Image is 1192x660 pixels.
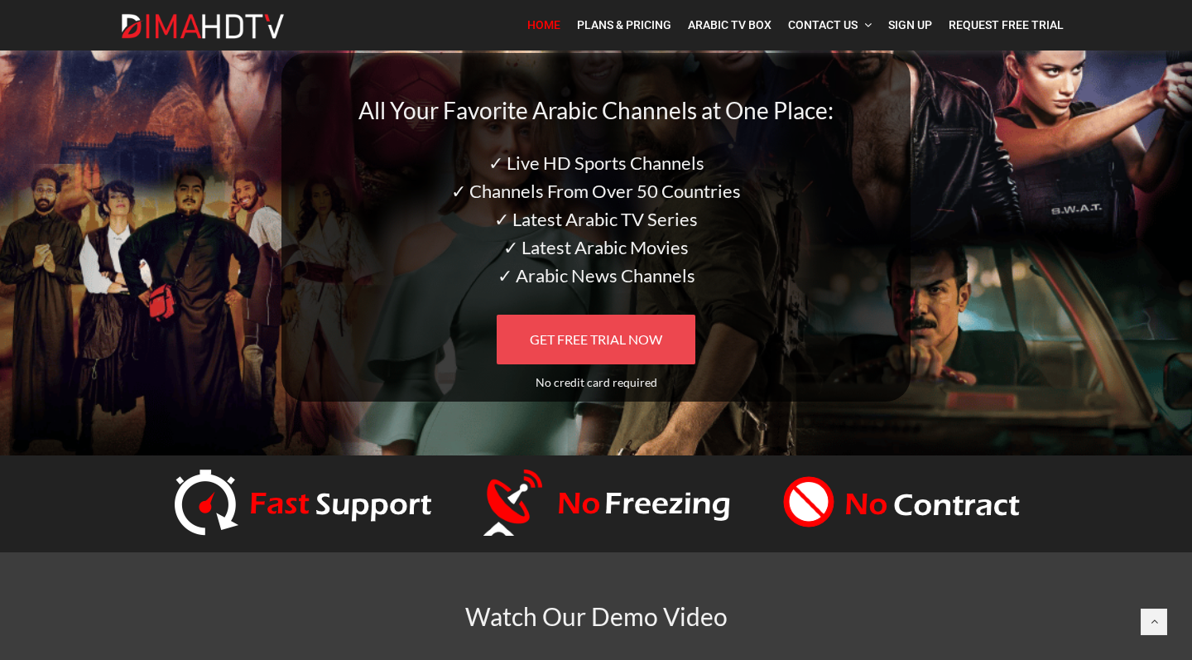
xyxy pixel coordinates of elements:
[120,13,286,40] img: Dima HDTV
[1141,609,1167,635] a: Back to top
[503,236,689,258] span: ✓ Latest Arabic Movies
[497,264,695,287] span: ✓ Arabic News Channels
[569,8,680,42] a: Plans & Pricing
[358,96,834,124] span: All Your Favorite Arabic Channels at One Place:
[497,315,695,364] a: GET FREE TRIAL NOW
[949,18,1064,31] span: Request Free Trial
[880,8,940,42] a: Sign Up
[494,208,698,230] span: ✓ Latest Arabic TV Series
[680,8,780,42] a: Arabic TV Box
[536,375,657,389] span: No credit card required
[940,8,1072,42] a: Request Free Trial
[488,152,704,174] span: ✓ Live HD Sports Channels
[888,18,932,31] span: Sign Up
[688,18,771,31] span: Arabic TV Box
[451,180,741,202] span: ✓ Channels From Over 50 Countries
[577,18,671,31] span: Plans & Pricing
[519,8,569,42] a: Home
[788,18,858,31] span: Contact Us
[530,331,662,347] span: GET FREE TRIAL NOW
[780,8,880,42] a: Contact Us
[465,601,728,631] span: Watch Our Demo Video
[527,18,560,31] span: Home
